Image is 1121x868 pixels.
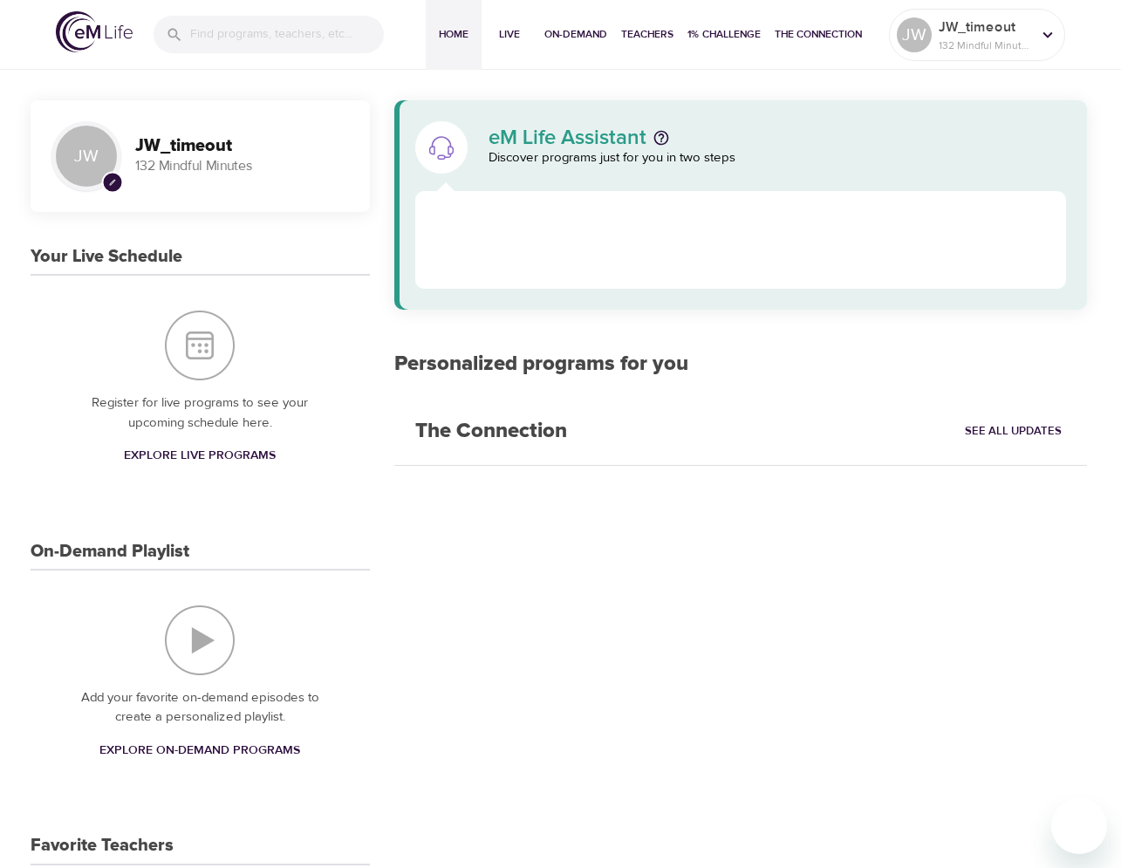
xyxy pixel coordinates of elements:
h2: Personalized programs for you [394,352,1088,377]
p: Add your favorite on-demand episodes to create a personalized playlist. [65,688,335,728]
a: Explore On-Demand Programs [92,735,307,767]
img: On-Demand Playlist [165,605,235,675]
img: logo [56,11,133,52]
span: On-Demand [544,25,607,44]
span: Live [489,25,530,44]
span: The Connection [775,25,862,44]
p: Register for live programs to see your upcoming schedule here. [65,393,335,433]
span: Explore Live Programs [124,445,276,467]
p: 132 Mindful Minutes [939,38,1031,53]
span: See All Updates [965,421,1062,441]
h3: Favorite Teachers [31,836,174,856]
img: Your Live Schedule [165,311,235,380]
span: Explore On-Demand Programs [99,740,300,762]
h3: JW_timeout [135,136,349,156]
a: Explore Live Programs [117,440,283,472]
input: Find programs, teachers, etc... [190,16,384,53]
div: JW [897,17,932,52]
span: Home [433,25,475,44]
span: Teachers [621,25,673,44]
p: eM Life Assistant [489,127,646,148]
img: eM Life Assistant [427,133,455,161]
a: See All Updates [960,418,1066,445]
span: 1% Challenge [687,25,761,44]
h3: Your Live Schedule [31,247,182,267]
div: JW [51,121,121,191]
h2: The Connection [394,398,588,465]
p: JW_timeout [939,17,1031,38]
iframe: Button to launch messaging window [1051,798,1107,854]
p: Discover programs just for you in two steps [489,148,1067,168]
h3: On-Demand Playlist [31,542,189,562]
p: 132 Mindful Minutes [135,156,349,176]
